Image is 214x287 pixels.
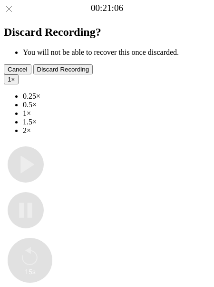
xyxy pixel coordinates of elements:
li: 1.5× [23,118,210,126]
button: Discard Recording [33,64,93,74]
li: You will not be able to recover this once discarded. [23,48,210,57]
span: 1 [8,76,11,83]
a: 00:21:06 [91,3,123,13]
button: 1× [4,74,19,84]
li: 1× [23,109,210,118]
li: 0.25× [23,92,210,101]
h2: Discard Recording? [4,26,210,39]
li: 0.5× [23,101,210,109]
li: 2× [23,126,210,135]
button: Cancel [4,64,31,74]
